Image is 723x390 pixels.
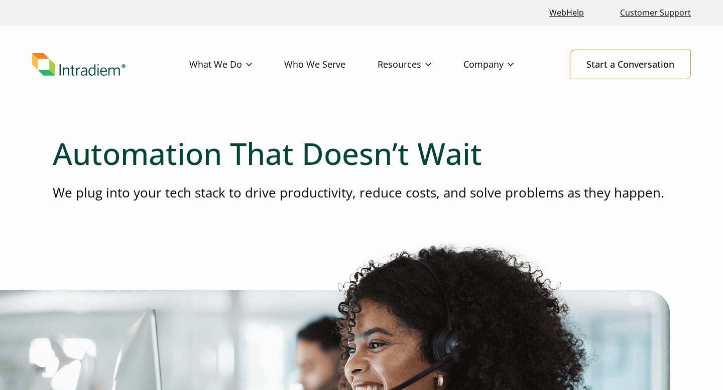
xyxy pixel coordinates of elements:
[463,50,546,79] a: Company
[284,50,378,79] a: Who We Serve
[616,2,695,24] a: Customer Support
[189,50,284,79] a: What We Do
[32,53,126,76] img: Intradiem
[53,183,670,202] p: We plug into your tech stack to drive productivity, reduce costs, and solve problems as they happen.
[378,50,463,79] a: Resources
[570,50,691,79] a: Start a Conversation
[53,135,670,171] h1: Automation That Doesn’t Wait
[545,2,588,24] a: Link opens in a new window
[32,53,189,76] a: Link to homepage of Intradiem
